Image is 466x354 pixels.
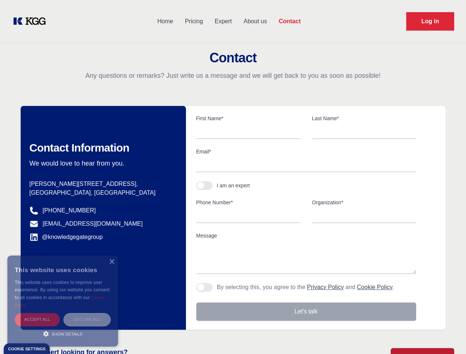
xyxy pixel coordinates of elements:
[151,12,179,31] a: Home
[307,284,344,290] a: Privacy Policy
[196,302,416,321] button: Let's talk
[15,295,105,307] a: Cookie Policy
[30,180,174,188] p: [PERSON_NAME][STREET_ADDRESS],
[429,319,466,354] iframe: Chat Widget
[217,283,394,292] p: By selecting this, you agree to the and .
[273,12,307,31] a: Contact
[406,12,454,31] a: Request Demo
[238,12,273,31] a: About us
[9,71,457,80] p: Any questions or remarks? Just write us a message and we will get back to you as soon as possible!
[8,347,45,351] div: Cookie settings
[196,199,300,206] label: Phone Number*
[209,12,238,31] a: Expert
[196,148,416,155] label: Email*
[109,259,114,265] div: Close
[217,182,250,189] div: I am an expert
[15,330,111,337] div: Show details
[9,51,457,65] h2: Contact
[196,115,300,122] label: First Name*
[15,280,110,300] span: This website uses cookies to improve user experience. By using our website you consent to all coo...
[15,313,60,326] div: Accept all
[312,199,416,206] label: Organization*
[312,115,416,122] label: Last Name*
[357,284,393,290] a: Cookie Policy
[30,159,174,168] p: We would love to hear from you.
[43,206,96,215] a: [PHONE_NUMBER]
[30,141,174,155] h2: Contact Information
[63,313,111,326] div: Decline all
[179,12,209,31] a: Pricing
[196,232,416,239] label: Message
[12,15,52,27] a: KOL Knowledge Platform: Talk to Key External Experts (KEE)
[15,261,111,279] div: This website uses cookies
[52,332,83,336] span: Show details
[30,188,174,197] p: [GEOGRAPHIC_DATA], [GEOGRAPHIC_DATA]
[43,219,143,228] a: [EMAIL_ADDRESS][DOMAIN_NAME]
[30,233,103,242] a: @knowledgegategroup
